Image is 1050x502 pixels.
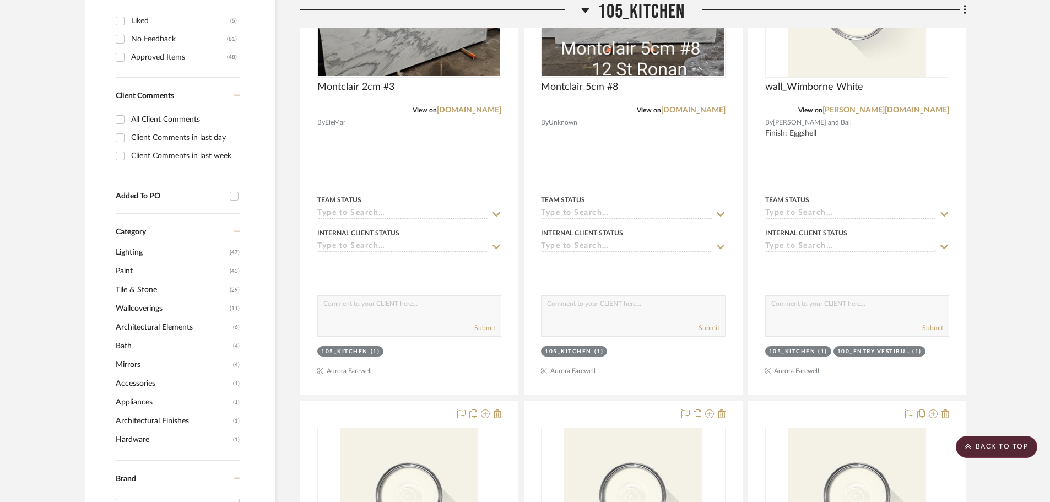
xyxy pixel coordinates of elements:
[541,209,712,219] input: Type to Search…
[317,228,399,238] div: Internal Client Status
[371,348,380,356] div: (1)
[230,281,240,299] span: (29)
[131,12,230,30] div: Liked
[227,48,237,66] div: (48)
[230,300,240,317] span: (11)
[116,430,230,449] span: Hardware
[317,81,394,93] span: Montclair 2cm #3
[116,318,230,337] span: Architectural Elements
[233,393,240,411] span: (1)
[116,228,146,237] span: Category
[230,262,240,280] span: (43)
[131,30,227,48] div: No Feedback
[769,348,816,356] div: 105_Kitchen
[765,117,773,128] span: By
[116,262,227,280] span: Paint
[317,117,325,128] span: By
[765,209,936,219] input: Type to Search…
[131,147,237,165] div: Client Comments in last week
[116,299,227,318] span: Wallcoverings
[321,348,368,356] div: 105_Kitchen
[116,243,227,262] span: Lighting
[541,81,618,93] span: Montclair 5cm #8
[131,111,237,128] div: All Client Comments
[818,348,827,356] div: (1)
[325,117,345,128] span: EleMar
[233,431,240,449] span: (1)
[116,475,136,483] span: Brand
[549,117,577,128] span: Unknown
[765,195,809,205] div: Team Status
[765,228,847,238] div: Internal Client Status
[116,280,227,299] span: Tile & Stone
[437,106,501,114] a: [DOMAIN_NAME]
[131,129,237,147] div: Client Comments in last day
[116,412,230,430] span: Architectural Finishes
[822,106,949,114] a: [PERSON_NAME][DOMAIN_NAME]
[541,117,549,128] span: By
[545,348,592,356] div: 105_Kitchen
[230,12,237,30] div: (5)
[922,323,943,333] button: Submit
[116,92,174,100] span: Client Comments
[317,242,488,252] input: Type to Search…
[541,242,712,252] input: Type to Search…
[317,209,488,219] input: Type to Search…
[131,48,227,66] div: Approved Items
[765,242,936,252] input: Type to Search…
[661,106,726,114] a: [DOMAIN_NAME]
[798,107,822,114] span: View on
[541,228,623,238] div: Internal Client Status
[116,393,230,412] span: Appliances
[233,356,240,374] span: (4)
[116,192,224,201] div: Added To PO
[317,195,361,205] div: Team Status
[765,81,863,93] span: wall_Wimborne White
[474,323,495,333] button: Submit
[227,30,237,48] div: (81)
[230,244,240,261] span: (47)
[837,348,910,356] div: 100_Entry Vestibule
[541,195,585,205] div: Team Status
[233,337,240,355] span: (4)
[637,107,661,114] span: View on
[773,117,852,128] span: [PERSON_NAME] and Ball
[233,375,240,392] span: (1)
[233,412,240,430] span: (1)
[116,355,230,374] span: Mirrors
[594,348,604,356] div: (1)
[699,323,719,333] button: Submit
[233,319,240,336] span: (6)
[956,436,1037,458] scroll-to-top-button: BACK TO TOP
[413,107,437,114] span: View on
[116,337,230,355] span: Bath
[912,348,922,356] div: (1)
[116,374,230,393] span: Accessories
